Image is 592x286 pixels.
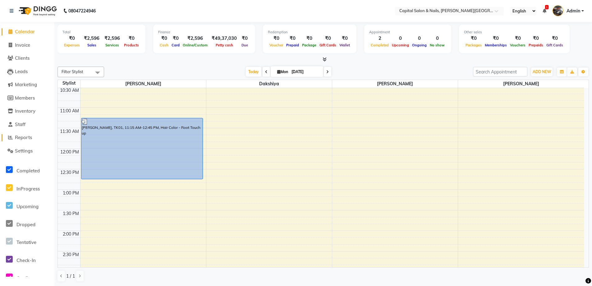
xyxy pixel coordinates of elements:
div: ₹0 [62,35,81,42]
span: Completed [369,43,390,47]
div: Other sales [464,30,565,35]
span: Confirm [16,275,34,281]
span: Prepaids [527,43,545,47]
span: Tentative [16,239,36,245]
a: Reports [2,134,53,141]
div: ₹0 [527,35,545,42]
span: Completed [16,168,40,174]
a: Staff [2,121,53,128]
a: Marketing [2,81,53,88]
div: Finance [158,30,250,35]
span: Voucher [268,43,285,47]
span: Sales [86,43,98,47]
div: 1:00 PM [62,190,80,196]
input: Search Appointment [473,67,527,77]
div: ₹2,596 [181,35,209,42]
a: Clients [2,55,53,62]
span: Cash [158,43,170,47]
span: Upcoming [16,204,39,209]
span: InProgress [16,186,40,192]
a: Calendar [2,28,53,35]
div: ₹0 [545,35,565,42]
span: [PERSON_NAME] [458,80,584,88]
div: 10:30 AM [59,87,80,94]
a: 1 [543,8,546,14]
span: Staff [15,121,25,127]
span: Leads [15,68,28,74]
span: No show [428,43,446,47]
span: Due [240,43,250,47]
div: ₹0 [122,35,140,42]
span: Card [170,43,181,47]
div: ₹0 [285,35,301,42]
span: ADD NEW [533,69,551,74]
div: Appointment [369,30,446,35]
div: Redemption [268,30,351,35]
div: ₹0 [338,35,351,42]
span: Inventory [15,108,35,114]
span: Check-In [16,257,36,263]
span: Package [301,43,318,47]
button: ADD NEW [531,68,553,76]
div: 0 [411,35,428,42]
span: Dropped [16,222,35,227]
div: 12:00 PM [59,149,80,155]
span: Memberships [483,43,508,47]
div: Total [62,30,140,35]
div: 2 [369,35,390,42]
div: ₹0 [318,35,338,42]
span: Invoice [15,42,30,48]
span: Clients [15,55,30,61]
div: ₹49,37,030 [209,35,239,42]
span: Vouchers [508,43,527,47]
div: ₹2,596 [102,35,122,42]
span: Settings [15,148,33,154]
div: Stylist [58,80,80,87]
span: Gift Cards [318,43,338,47]
div: ₹0 [301,35,318,42]
a: Inventory [2,108,53,115]
span: [PERSON_NAME] [80,80,206,88]
span: Services [104,43,121,47]
a: Leads [2,68,53,75]
span: Today [246,67,261,77]
span: Gift Cards [545,43,565,47]
span: Mon [276,69,290,74]
span: Wallet [338,43,351,47]
span: Packages [464,43,483,47]
a: Settings [2,148,53,155]
div: 11:30 AM [59,128,80,135]
div: ₹0 [483,35,508,42]
div: 11:00 AM [59,108,80,114]
span: Admin [567,8,580,14]
div: ₹2,596 [81,35,102,42]
div: ₹0 [268,35,285,42]
span: Members [15,95,35,101]
div: 12:30 PM [59,169,80,176]
input: 2025-09-01 [290,67,321,77]
div: ₹0 [239,35,250,42]
span: Petty cash [214,43,235,47]
span: Prepaid [285,43,301,47]
span: Filter Stylist [62,69,83,74]
img: logo [16,2,58,20]
span: Marketing [15,82,37,87]
div: ₹0 [170,35,181,42]
span: 1 / 1 [66,273,75,279]
div: 2:30 PM [62,251,80,258]
span: Reports [15,134,32,140]
span: Upcoming [390,43,411,47]
img: Admin [553,5,563,16]
div: 1:30 PM [62,210,80,217]
span: Calendar [15,29,35,35]
b: 08047224946 [68,2,96,20]
span: [PERSON_NAME] [332,80,458,88]
span: Dakshiya [206,80,332,88]
span: 1 [545,5,548,9]
div: 2:00 PM [62,231,80,237]
span: Ongoing [411,43,428,47]
span: Online/Custom [181,43,209,47]
a: Invoice [2,42,53,49]
div: [PERSON_NAME], TK01, 11:15 AM-12:45 PM, Hair Color - Root Touch up [81,118,203,179]
div: ₹0 [158,35,170,42]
